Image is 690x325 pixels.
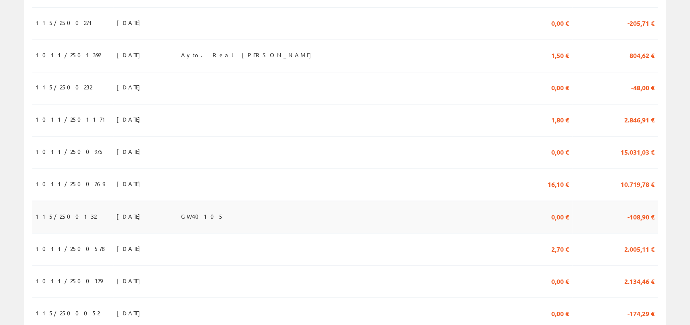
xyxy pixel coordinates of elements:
span: GW40105 [181,209,224,223]
span: [DATE] [117,177,144,190]
span: 1011/2500379 [35,273,102,287]
span: 1011/2500769 [35,177,105,190]
span: 1011/2500578 [35,241,105,255]
span: [DATE] [117,16,144,29]
span: [DATE] [117,209,144,223]
span: 15.031,03 € [621,145,655,158]
span: 1011/2501171 [35,112,109,126]
span: 0,00 € [551,306,569,319]
span: 1,80 € [551,112,569,126]
span: 2,70 € [551,241,569,255]
span: -108,90 € [627,209,655,223]
span: [DATE] [117,306,144,319]
span: 1011/2500975 [35,145,104,158]
span: 115/2500052 [35,306,100,319]
span: 1,50 € [551,48,569,62]
span: Ayto. Real [PERSON_NAME] [181,48,315,62]
span: -48,00 € [631,80,655,94]
span: 115/2500232 [35,80,92,94]
span: [DATE] [117,80,144,94]
span: 115/2500271 [35,16,96,29]
span: 0,00 € [551,273,569,287]
span: 2.134,46 € [624,273,655,287]
span: 2.846,91 € [624,112,655,126]
span: 115/2500132 [35,209,96,223]
span: 16,10 € [548,177,569,190]
span: [DATE] [117,48,144,62]
span: [DATE] [117,273,144,287]
span: -205,71 € [627,16,655,29]
span: 804,62 € [630,48,655,62]
span: [DATE] [117,241,144,255]
span: 10.719,78 € [621,177,655,190]
span: 1011/2501392 [35,48,101,62]
span: 0,00 € [551,209,569,223]
span: -174,29 € [627,306,655,319]
span: 0,00 € [551,80,569,94]
span: 2.005,11 € [624,241,655,255]
span: 0,00 € [551,145,569,158]
span: 0,00 € [551,16,569,29]
span: [DATE] [117,112,144,126]
span: [DATE] [117,145,144,158]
